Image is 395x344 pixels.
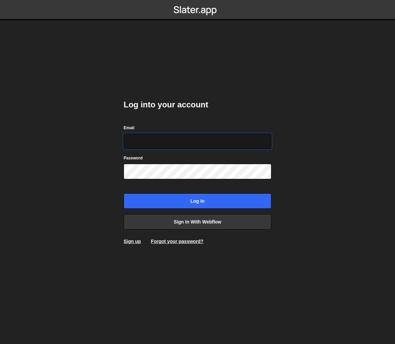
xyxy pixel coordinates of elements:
input: Log in [124,193,271,209]
label: Email [124,125,134,131]
a: Forgot your password? [151,239,203,244]
a: Sign in with Webflow [124,214,271,230]
h2: Log into your account [124,99,271,110]
a: Sign up [124,239,141,244]
label: Password [124,155,143,161]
